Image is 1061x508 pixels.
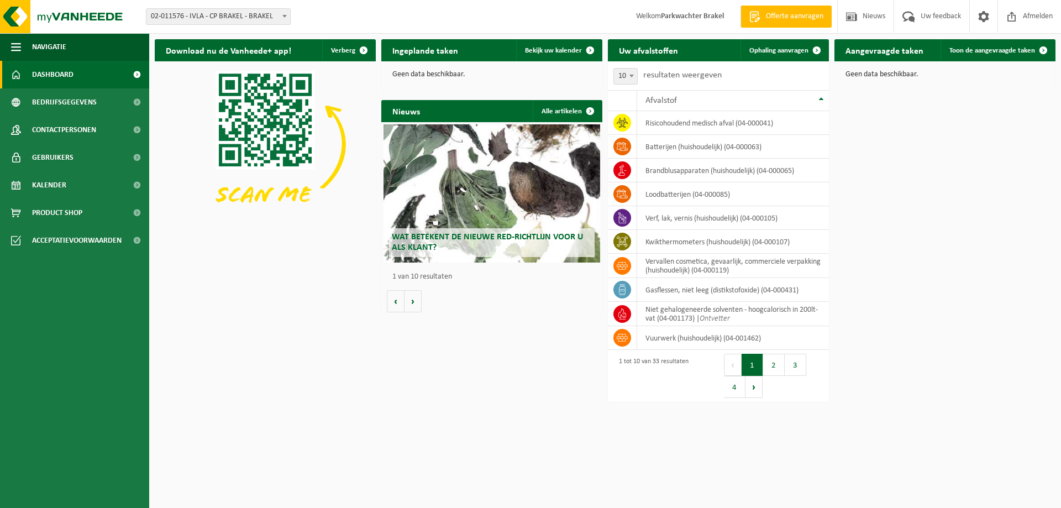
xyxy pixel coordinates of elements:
[381,39,469,61] h2: Ingeplande taken
[637,111,829,135] td: risicohoudend medisch afval (04-000041)
[745,376,763,398] button: Next
[637,278,829,302] td: gasflessen, niet leeg (distikstofoxide) (04-000431)
[146,9,290,24] span: 02-011576 - IVLA - CP BRAKEL - BRAKEL
[742,354,763,376] button: 1
[637,182,829,206] td: loodbatterijen (04-000085)
[32,171,66,199] span: Kalender
[740,6,832,28] a: Offerte aanvragen
[740,39,828,61] a: Ophaling aanvragen
[637,230,829,254] td: kwikthermometers (huishoudelijk) (04-000107)
[392,273,597,281] p: 1 van 10 resultaten
[637,326,829,350] td: vuurwerk (huishoudelijk) (04-001462)
[32,61,73,88] span: Dashboard
[724,354,742,376] button: Previous
[322,39,375,61] button: Verberg
[32,199,82,227] span: Product Shop
[384,124,600,263] a: Wat betekent de nieuwe RED-richtlijn voor u als klant?
[331,47,355,54] span: Verberg
[661,12,724,20] strong: Parkwachter Brakel
[724,376,745,398] button: 4
[533,100,601,122] a: Alle artikelen
[637,159,829,182] td: brandblusapparaten (huishoudelijk) (04-000065)
[749,47,808,54] span: Ophaling aanvragen
[613,68,638,85] span: 10
[387,290,405,312] button: Vorige
[405,290,422,312] button: Volgende
[941,39,1054,61] a: Toon de aangevraagde taken
[637,206,829,230] td: verf, lak, vernis (huishoudelijk) (04-000105)
[392,233,583,252] span: Wat betekent de nieuwe RED-richtlijn voor u als klant?
[614,69,637,84] span: 10
[155,39,302,61] h2: Download nu de Vanheede+ app!
[392,71,591,78] p: Geen data beschikbaar.
[525,47,582,54] span: Bekijk uw kalender
[32,88,97,116] span: Bedrijfsgegevens
[516,39,601,61] a: Bekijk uw kalender
[613,353,689,399] div: 1 tot 10 van 33 resultaten
[637,254,829,278] td: vervallen cosmetica, gevaarlijk, commerciele verpakking (huishoudelijk) (04-000119)
[700,315,730,323] i: Ontvetter
[845,71,1044,78] p: Geen data beschikbaar.
[608,39,689,61] h2: Uw afvalstoffen
[949,47,1035,54] span: Toon de aangevraagde taken
[32,33,66,61] span: Navigatie
[146,8,291,25] span: 02-011576 - IVLA - CP BRAKEL - BRAKEL
[637,302,829,326] td: niet gehalogeneerde solventen - hoogcalorisch in 200lt-vat (04-001173) |
[155,61,376,227] img: Download de VHEPlus App
[785,354,806,376] button: 3
[32,227,122,254] span: Acceptatievoorwaarden
[763,11,826,22] span: Offerte aanvragen
[645,96,677,105] span: Afvalstof
[381,100,431,122] h2: Nieuws
[643,71,722,80] label: resultaten weergeven
[32,116,96,144] span: Contactpersonen
[637,135,829,159] td: batterijen (huishoudelijk) (04-000063)
[32,144,73,171] span: Gebruikers
[834,39,934,61] h2: Aangevraagde taken
[763,354,785,376] button: 2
